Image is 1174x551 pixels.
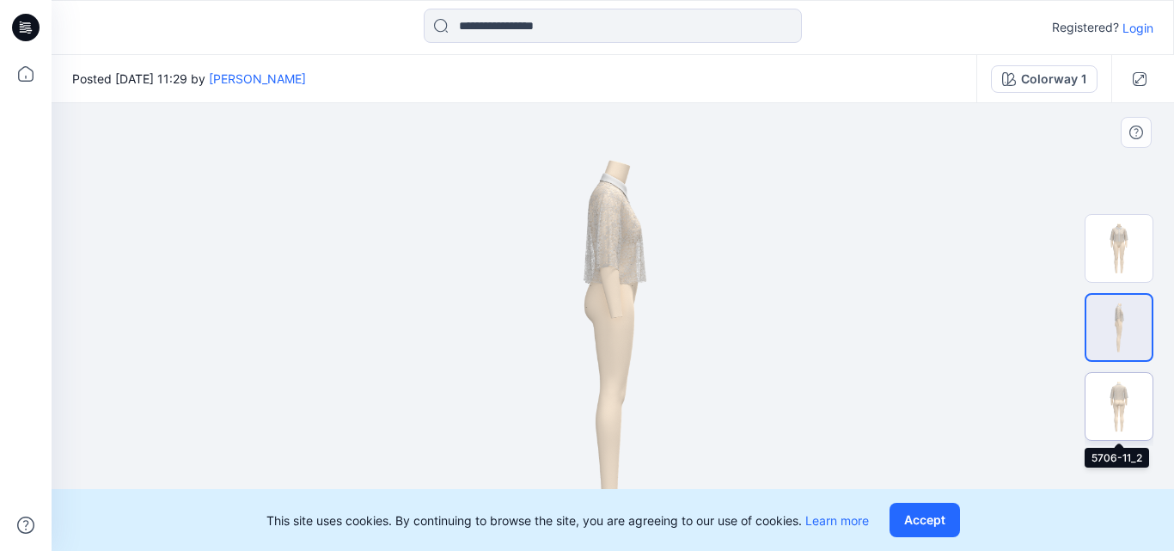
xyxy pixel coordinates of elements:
img: 5706-11_1 [1086,295,1152,360]
a: Learn more [805,513,869,528]
button: Accept [890,503,960,537]
a: [PERSON_NAME] [209,71,306,86]
img: eyJhbGciOiJIUzI1NiIsImtpZCI6IjAiLCJzbHQiOiJzZXMiLCJ0eXAiOiJKV1QifQ.eyJkYXRhIjp7InR5cGUiOiJzdG9yYW... [455,103,771,551]
button: Colorway 1 [991,65,1098,93]
img: 5706-11_2 [1085,373,1153,440]
p: Login [1122,19,1153,37]
p: This site uses cookies. By continuing to browse the site, you are agreeing to our use of cookies. [266,511,869,530]
div: Colorway 1 [1021,70,1086,89]
img: 5706-11_0 [1085,215,1153,282]
span: Posted [DATE] 11:29 by [72,70,306,88]
p: Registered? [1052,17,1119,38]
